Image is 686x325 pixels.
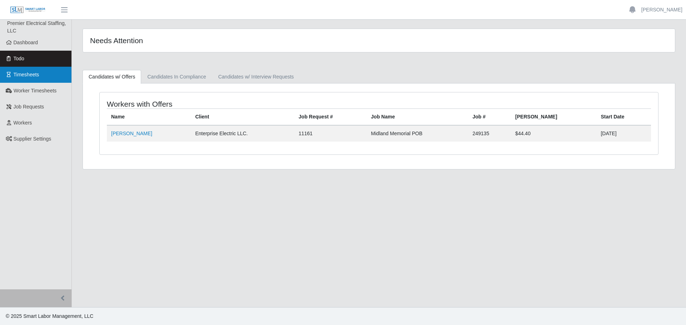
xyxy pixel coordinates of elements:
[10,6,46,14] img: SLM Logo
[14,40,38,45] span: Dashboard
[468,109,511,126] th: Job #
[191,125,294,142] td: Enterprise Electric LLC.
[111,131,152,136] a: [PERSON_NAME]
[107,100,327,108] h4: Workers with Offers
[596,109,651,126] th: Start Date
[14,88,56,93] span: Worker Timesheets
[294,109,367,126] th: Job Request #
[14,72,39,77] span: Timesheets
[14,56,24,61] span: Todo
[83,70,141,84] a: Candidates w/ Offers
[90,36,324,45] h4: Needs Attention
[212,70,300,84] a: Candidates w/ Interview Requests
[367,109,468,126] th: Job Name
[14,104,44,110] span: Job Requests
[14,120,32,126] span: Workers
[641,6,682,14] a: [PERSON_NAME]
[511,125,596,142] td: $44.40
[107,109,191,126] th: Name
[468,125,511,142] td: 249135
[596,125,651,142] td: [DATE]
[191,109,294,126] th: Client
[14,136,51,142] span: Supplier Settings
[7,20,66,34] span: Premier Electrical Staffing, LLC
[511,109,596,126] th: [PERSON_NAME]
[367,125,468,142] td: Midland Memorial POB
[294,125,367,142] td: 11161
[6,313,93,319] span: © 2025 Smart Labor Management, LLC
[141,70,212,84] a: Candidates In Compliance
